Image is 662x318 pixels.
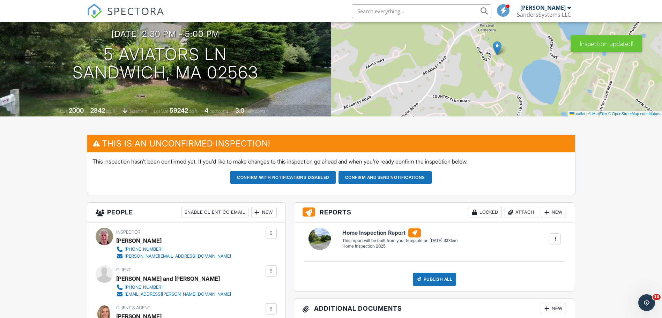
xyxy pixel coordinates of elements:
div: 4 [204,107,208,114]
h3: [DATE] 2:30 pm - 5:00 pm [111,29,220,39]
span: bathrooms [245,108,265,114]
span: Lot Size [154,108,169,114]
input: Search everything... [352,4,491,18]
a: © OpenStreetMap contributors [608,112,660,116]
div: [PHONE_NUMBER] [125,247,163,252]
div: 3.0 [235,107,244,114]
img: Marker [493,41,501,55]
span: SPECTORA [107,3,164,18]
span: bedrooms [209,108,229,114]
span: basement [128,108,147,114]
div: This report will be built from your template on [DATE] 3:00am [342,238,458,243]
span: sq. ft. [106,108,116,114]
div: SandersSystems LLC [517,11,571,18]
a: © MapTiler [588,112,607,116]
div: 2842 [90,107,105,114]
div: Home Inspection 2025 [342,243,458,249]
div: Attach [505,207,538,218]
div: New [541,207,566,218]
div: New [251,207,277,218]
button: Confirm with notifications disabled [230,171,336,184]
a: [PHONE_NUMBER] [116,284,231,291]
span: | [586,112,587,116]
div: 2000 [69,107,84,114]
div: [PERSON_NAME] and [PERSON_NAME] [116,273,220,284]
span: sq.ft. [189,108,198,114]
div: Inspection updated! [571,35,642,52]
h1: 5 Aviators Ln Sandwich, MA 02563 [73,45,259,82]
h3: Reports [294,203,575,222]
span: Client [116,267,131,272]
iframe: Intercom live chat [638,294,655,311]
div: [PERSON_NAME][EMAIL_ADDRESS][DOMAIN_NAME] [125,253,231,259]
span: Built [60,108,68,114]
div: Publish All [413,273,456,286]
div: New [541,303,566,314]
div: 59242 [170,107,188,114]
div: [PERSON_NAME] [116,235,162,246]
h6: Home Inspection Report [342,228,458,237]
div: [EMAIL_ADDRESS][PERSON_NAME][DOMAIN_NAME] [125,291,231,297]
p: This inspection hasn't been confirmed yet. If you'd like to make changes to this inspection go ah... [92,158,570,165]
div: [PERSON_NAME] [520,4,566,11]
div: [PHONE_NUMBER] [125,285,163,290]
a: [PHONE_NUMBER] [116,246,231,253]
span: Client's Agent [116,305,150,310]
img: The Best Home Inspection Software - Spectora [87,3,102,19]
span: Inspector [116,229,140,235]
div: Enable Client CC Email [181,207,248,218]
span: 10 [653,294,661,300]
h3: People [87,203,285,222]
a: Leaflet [570,112,585,116]
a: [EMAIL_ADDRESS][PERSON_NAME][DOMAIN_NAME] [116,291,231,298]
h3: This is an Unconfirmed Inspection! [87,135,575,152]
a: [PERSON_NAME][EMAIL_ADDRESS][DOMAIN_NAME] [116,253,231,260]
div: Locked [469,207,502,218]
a: SPECTORA [87,9,164,24]
button: Confirm and send notifications [339,171,432,184]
